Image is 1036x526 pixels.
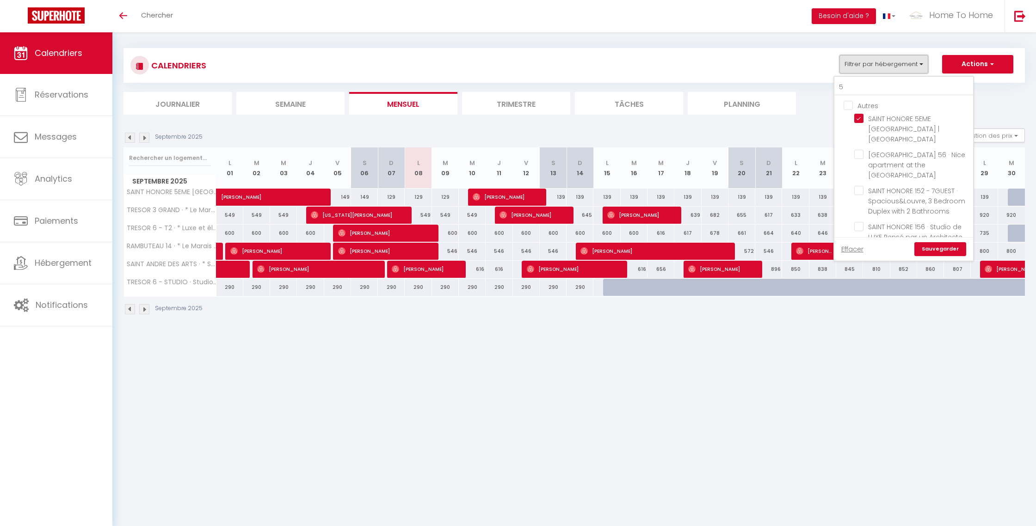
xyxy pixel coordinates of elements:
[1014,10,1026,22] img: logout
[863,261,890,278] div: 810
[378,189,405,206] div: 129
[686,159,690,167] abbr: J
[809,225,836,242] div: 646
[606,159,609,167] abbr: L
[674,225,701,242] div: 617
[270,279,297,296] div: 290
[868,222,962,242] span: SAINT HONORE 156 · Studio de LUXE Pensé par un Architecte
[351,189,378,206] div: 149
[809,207,836,224] div: 638
[782,189,809,206] div: 139
[834,79,973,96] input: Rechercher un logement...
[567,189,593,206] div: 139
[243,279,270,296] div: 290
[728,243,755,260] div: 572
[755,261,782,278] div: 896
[513,147,540,189] th: 12
[35,131,77,142] span: Messages
[363,159,367,167] abbr: S
[405,279,432,296] div: 290
[956,128,1025,142] button: Gestion des prix
[755,207,782,224] div: 617
[324,147,351,189] th: 05
[155,133,203,141] p: Septembre 2025
[281,159,286,167] abbr: M
[432,147,459,189] th: 09
[944,261,971,278] div: 807
[392,260,454,278] span: [PERSON_NAME]
[728,147,755,189] th: 20
[513,243,540,260] div: 546
[755,147,782,189] th: 21
[527,260,616,278] span: [PERSON_NAME]
[728,189,755,206] div: 139
[432,225,459,242] div: 600
[125,189,218,196] span: SAINT HONORE 5EME [GEOGRAPHIC_DATA] | [GEOGRAPHIC_DATA]
[820,159,826,167] abbr: M
[297,225,324,242] div: 600
[890,261,917,278] div: 852
[486,147,512,189] th: 11
[809,189,836,206] div: 139
[909,8,923,22] img: ...
[621,261,647,278] div: 616
[513,279,540,296] div: 290
[971,147,998,189] th: 29
[462,92,570,115] li: Trimestre
[486,261,512,278] div: 616
[782,207,809,224] div: 633
[766,159,771,167] abbr: D
[124,175,216,188] span: Septembre 2025
[216,207,243,224] div: 549
[674,207,701,224] div: 639
[540,225,567,242] div: 600
[998,207,1025,224] div: 920
[917,261,944,278] div: 860
[459,207,486,224] div: 549
[567,207,593,224] div: 645
[432,207,459,224] div: 549
[141,10,173,20] span: Chercher
[308,159,312,167] abbr: J
[593,225,620,242] div: 600
[216,279,243,296] div: 290
[647,189,674,206] div: 139
[524,159,528,167] abbr: V
[868,114,939,144] span: SAINT HONORE 5EME [GEOGRAPHIC_DATA] | [GEOGRAPHIC_DATA]
[405,147,432,189] th: 08
[971,207,998,224] div: 920
[270,225,297,242] div: 600
[35,47,82,59] span: Calendriers
[335,159,339,167] abbr: V
[35,215,78,226] span: Paiements
[702,189,728,206] div: 139
[125,261,218,268] span: SAINT ANDRE DES ARTS · * Saint Andre Des Arts * HEART of PARIS * Design *
[658,159,664,167] abbr: M
[324,189,351,206] div: 149
[647,147,674,189] th: 17
[983,159,986,167] abbr: L
[155,304,203,313] p: Septembre 2025
[580,242,723,260] span: [PERSON_NAME]
[129,150,211,166] input: Rechercher un logement...
[674,147,701,189] th: 18
[125,243,218,250] span: RAMBUTEAU 14 · * Le Marais * Luxury & Charm, 70m² of Design *
[621,225,647,242] div: 600
[270,147,297,189] th: 03
[216,225,243,242] div: 600
[499,206,562,224] span: [PERSON_NAME]
[688,92,796,115] li: Planning
[647,261,674,278] div: 656
[338,224,427,242] span: [PERSON_NAME]
[243,225,270,242] div: 600
[796,242,832,260] span: [PERSON_NAME]
[28,7,85,24] img: Super Booking
[459,225,486,242] div: 600
[351,147,378,189] th: 06
[513,225,540,242] div: 600
[795,159,797,167] abbr: L
[688,260,751,278] span: [PERSON_NAME]
[702,147,728,189] th: 19
[216,147,243,189] th: 01
[836,261,863,278] div: 845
